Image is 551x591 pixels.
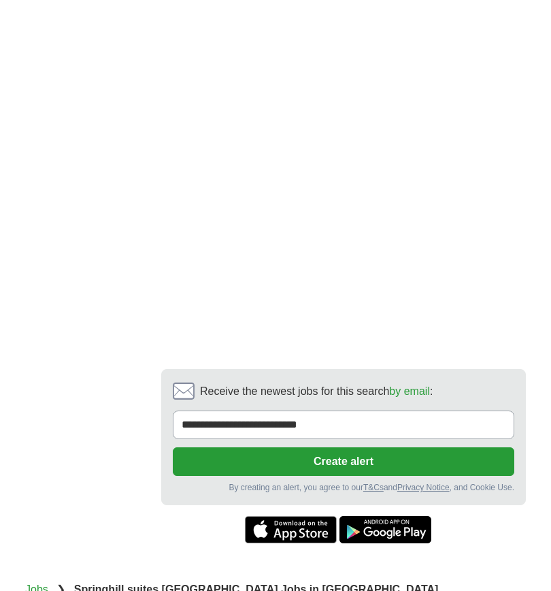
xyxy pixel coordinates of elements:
[389,385,430,397] a: by email
[173,481,514,494] div: By creating an alert, you agree to our and , and Cookie Use.
[245,516,337,543] a: Get the iPhone app
[339,516,431,543] a: Get the Android app
[363,483,384,492] a: T&Cs
[200,383,433,400] span: Receive the newest jobs for this search :
[173,447,514,476] button: Create alert
[397,483,450,492] a: Privacy Notice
